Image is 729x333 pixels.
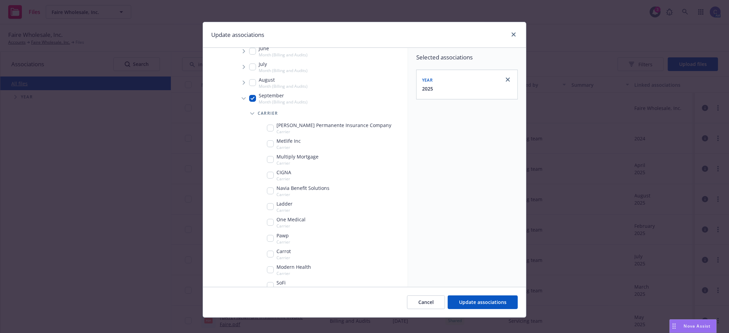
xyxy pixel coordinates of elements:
[259,52,308,58] span: Month (Billing and Audits)
[504,75,512,84] a: close
[276,184,329,192] span: Navia Benefit Solutions
[670,320,678,333] div: Drag to move
[276,216,306,223] span: One Medical
[407,295,445,309] button: Cancel
[276,207,293,213] span: Carrier
[276,153,319,160] span: Multiply Mortgage
[276,270,311,276] span: Carrier
[276,263,311,270] span: Modern Health
[422,77,433,83] span: Year
[259,60,308,68] span: July
[276,255,291,261] span: Carrier
[276,169,291,176] span: CIGNA
[276,192,329,197] span: Carrier
[448,295,518,309] button: Update associations
[259,83,308,89] span: Month (Billing and Audits)
[276,160,319,166] span: Carrier
[259,68,308,73] span: Month (Billing and Audits)
[684,323,711,329] span: Nova Assist
[276,279,290,286] span: SoFi
[276,200,293,207] span: Ladder
[259,45,308,52] span: June
[276,144,301,150] span: Carrier
[276,248,291,255] span: Carrot
[276,286,290,292] span: Carrier
[459,299,507,305] span: Update associations
[276,232,290,239] span: Pawp
[422,85,433,92] button: 2025
[670,319,717,333] button: Nova Assist
[276,223,306,229] span: Carrier
[276,137,301,144] span: Metlife Inc
[418,299,434,305] span: Cancel
[276,239,290,245] span: Carrier
[259,92,308,99] span: September
[211,30,264,39] h1: Update associations
[416,53,518,61] span: Selected associations
[276,122,391,129] span: [PERSON_NAME] Permanente Insurance Company
[258,111,278,115] span: Carrier
[276,129,391,135] span: Carrier
[259,99,308,105] span: Month (Billing and Audits)
[510,30,518,39] a: close
[259,76,308,83] span: August
[276,176,291,182] span: Carrier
